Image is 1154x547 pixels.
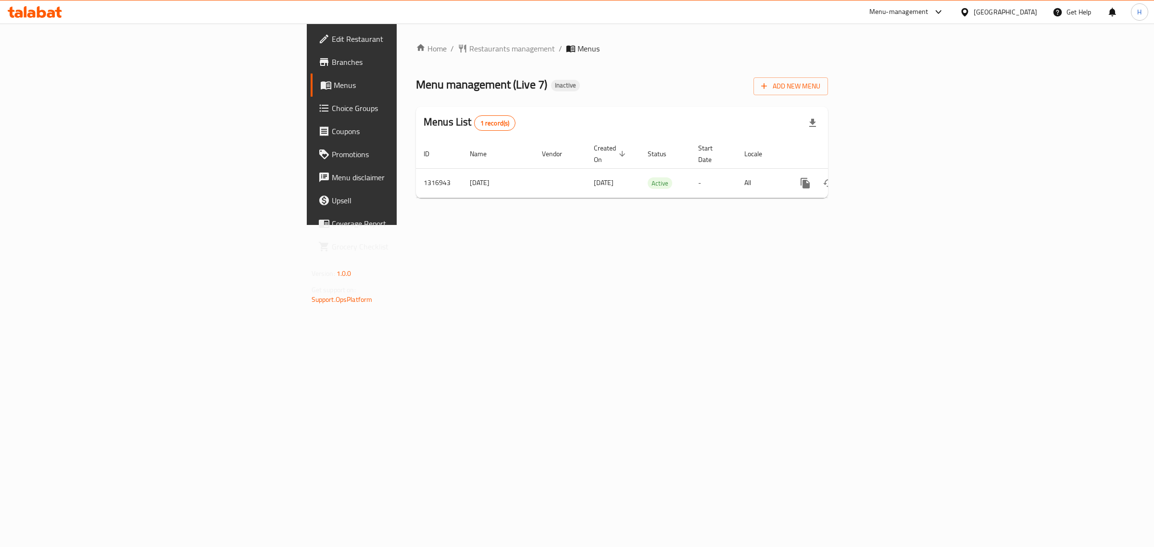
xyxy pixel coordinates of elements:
[698,142,725,165] span: Start Date
[311,235,500,258] a: Grocery Checklist
[311,166,500,189] a: Menu disclaimer
[332,33,492,45] span: Edit Restaurant
[690,168,737,198] td: -
[761,80,820,92] span: Add New Menu
[332,195,492,206] span: Upsell
[974,7,1037,17] div: [GEOGRAPHIC_DATA]
[801,112,824,135] div: Export file
[416,43,828,54] nav: breadcrumb
[312,284,356,296] span: Get support on:
[869,6,928,18] div: Menu-management
[551,81,580,89] span: Inactive
[424,148,442,160] span: ID
[744,148,775,160] span: Locale
[475,119,515,128] span: 1 record(s)
[332,149,492,160] span: Promotions
[648,148,679,160] span: Status
[577,43,600,54] span: Menus
[311,97,500,120] a: Choice Groups
[311,50,500,74] a: Branches
[542,148,575,160] span: Vendor
[648,178,672,189] span: Active
[594,176,614,189] span: [DATE]
[311,74,500,97] a: Menus
[1137,7,1141,17] span: H
[458,43,555,54] a: Restaurants management
[311,143,500,166] a: Promotions
[332,56,492,68] span: Branches
[312,293,373,306] a: Support.OpsPlatform
[469,43,555,54] span: Restaurants management
[332,125,492,137] span: Coupons
[311,189,500,212] a: Upsell
[594,142,628,165] span: Created On
[470,148,499,160] span: Name
[332,241,492,252] span: Grocery Checklist
[794,172,817,195] button: more
[817,172,840,195] button: Change Status
[474,115,516,131] div: Total records count
[332,172,492,183] span: Menu disclaimer
[737,168,786,198] td: All
[311,212,500,235] a: Coverage Report
[311,27,500,50] a: Edit Restaurant
[337,267,351,280] span: 1.0.0
[334,79,492,91] span: Menus
[753,77,828,95] button: Add New Menu
[416,139,894,198] table: enhanced table
[311,120,500,143] a: Coupons
[332,218,492,229] span: Coverage Report
[786,139,894,169] th: Actions
[424,115,515,131] h2: Menus List
[332,102,492,114] span: Choice Groups
[312,267,335,280] span: Version:
[559,43,562,54] li: /
[648,177,672,189] div: Active
[551,80,580,91] div: Inactive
